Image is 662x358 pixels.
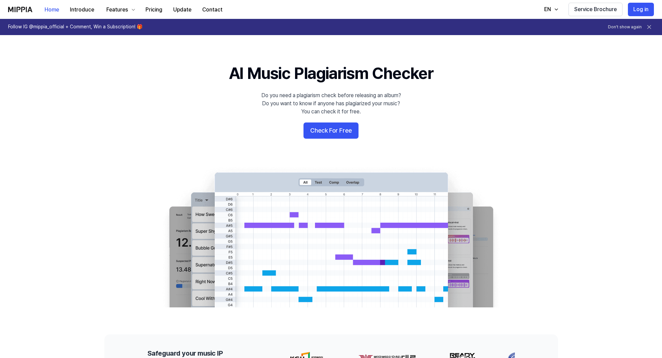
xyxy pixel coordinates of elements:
a: Home [39,0,64,19]
button: Check For Free [303,122,359,139]
a: Update [168,0,197,19]
h1: Follow IG @mippia_official + Comment, Win a Subscription! 🎁 [8,24,142,30]
button: EN [537,3,563,16]
button: Pricing [140,3,168,17]
img: logo [8,7,32,12]
div: Features [105,6,129,14]
div: Do you need a plagiarism check before releasing an album? Do you want to know if anyone has plagi... [261,91,401,116]
h1: AI Music Plagiarism Checker [229,62,433,85]
button: Features [100,3,140,17]
button: Introduce [64,3,100,17]
button: Update [168,3,197,17]
button: Service Brochure [568,3,623,16]
button: Log in [628,3,654,16]
button: Contact [197,3,228,17]
button: Home [39,3,64,17]
div: EN [543,5,552,13]
img: main Image [156,166,507,307]
button: Don't show again [608,24,642,30]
